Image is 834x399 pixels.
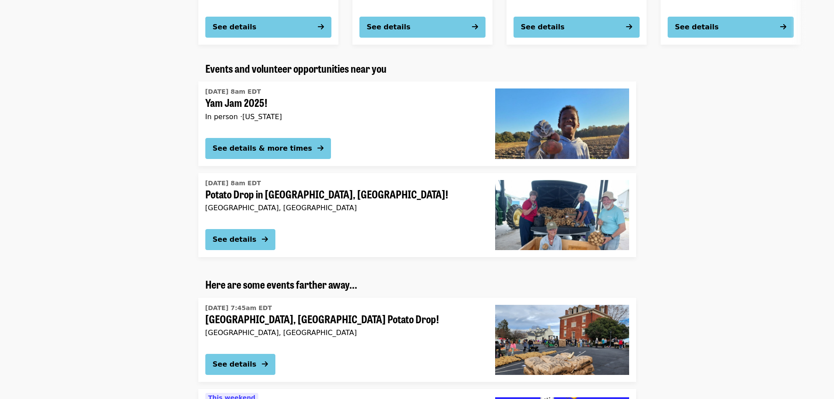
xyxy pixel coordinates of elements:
[472,23,478,31] i: arrow-right icon
[780,23,786,31] i: arrow-right icon
[205,188,481,201] span: Potato Drop in [GEOGRAPHIC_DATA], [GEOGRAPHIC_DATA]!
[626,23,632,31] i: arrow-right icon
[205,328,481,337] div: [GEOGRAPHIC_DATA], [GEOGRAPHIC_DATA]
[213,22,257,32] div: See details
[205,17,331,38] button: See details
[198,81,636,166] a: See details for "Yam Jam 2025!"
[262,235,268,244] i: arrow-right icon
[205,276,357,292] span: Here are some events farther away...
[668,17,794,38] button: See details
[205,138,331,159] button: See details & more times
[495,88,629,159] img: Yam Jam 2025! organized by Society of St. Andrew
[205,87,261,96] time: [DATE] 8am EDT
[262,360,268,368] i: arrow-right icon
[514,17,640,38] button: See details
[205,304,272,313] time: [DATE] 7:45am EDT
[317,144,324,152] i: arrow-right icon
[205,113,282,121] span: In person · [US_STATE]
[205,179,261,188] time: [DATE] 8am EDT
[213,359,257,370] div: See details
[367,22,411,32] div: See details
[495,305,629,375] img: Farmville, VA Potato Drop! organized by Society of St. Andrew
[495,180,629,250] img: Potato Drop in New Hill, NC! organized by Society of St. Andrew
[205,96,481,109] span: Yam Jam 2025!
[198,173,636,257] a: See details for "Potato Drop in New Hill, NC!"
[205,354,275,375] button: See details
[198,298,636,382] a: See details for "Farmville, VA Potato Drop!"
[213,143,312,154] div: See details & more times
[205,229,275,250] button: See details
[359,17,486,38] button: See details
[318,23,324,31] i: arrow-right icon
[205,60,387,76] span: Events and volunteer opportunities near you
[205,313,481,325] span: [GEOGRAPHIC_DATA], [GEOGRAPHIC_DATA] Potato Drop!
[675,22,719,32] div: See details
[205,204,481,212] div: [GEOGRAPHIC_DATA], [GEOGRAPHIC_DATA]
[521,22,565,32] div: See details
[213,234,257,245] div: See details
